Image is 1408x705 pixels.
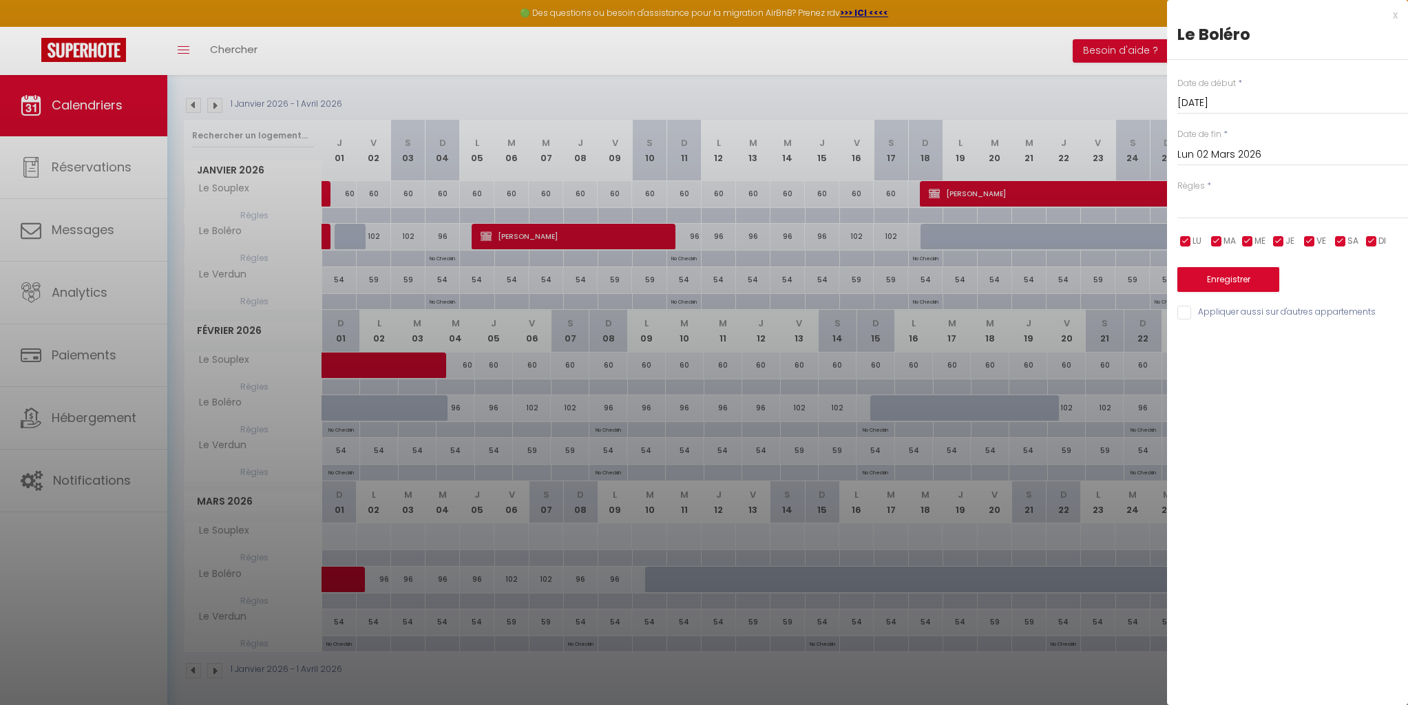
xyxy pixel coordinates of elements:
span: VE [1316,235,1326,248]
span: MA [1223,235,1236,248]
label: Date de fin [1177,128,1221,141]
div: Le Boléro [1177,23,1398,45]
span: JE [1285,235,1294,248]
span: LU [1192,235,1201,248]
label: Date de début [1177,77,1236,90]
span: DI [1378,235,1386,248]
span: SA [1347,235,1358,248]
button: Enregistrer [1177,267,1279,292]
div: x [1167,7,1398,23]
span: ME [1254,235,1265,248]
label: Règles [1177,180,1205,193]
